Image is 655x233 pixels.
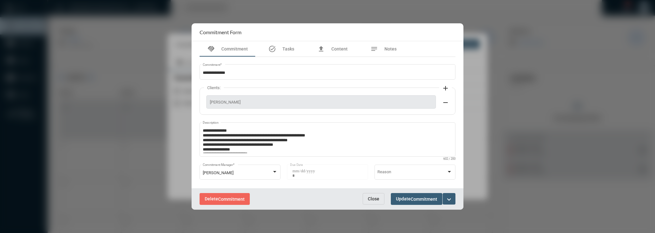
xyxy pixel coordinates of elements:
[200,29,241,35] h2: Commitment Form
[282,46,294,51] span: Tasks
[268,45,276,53] mat-icon: task_alt
[384,46,397,51] span: Notes
[221,46,248,51] span: Commitment
[396,196,437,201] span: Update
[218,197,245,202] span: Commitment
[445,196,453,203] mat-icon: expand_more
[370,45,378,53] mat-icon: notes
[411,197,437,202] span: Commitment
[203,170,233,175] span: [PERSON_NAME]
[205,196,245,201] span: Delete
[391,193,442,205] button: UpdateCommitment
[331,46,348,51] span: Content
[207,45,215,53] mat-icon: handshake
[443,157,455,161] mat-hint: 602 / 200
[210,100,432,105] span: [PERSON_NAME]
[204,85,224,90] label: Clients:
[368,196,379,201] span: Close
[363,193,384,205] button: Close
[200,193,250,205] button: DeleteCommitment
[317,45,325,53] mat-icon: file_upload
[442,99,449,106] mat-icon: remove
[442,84,449,92] mat-icon: add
